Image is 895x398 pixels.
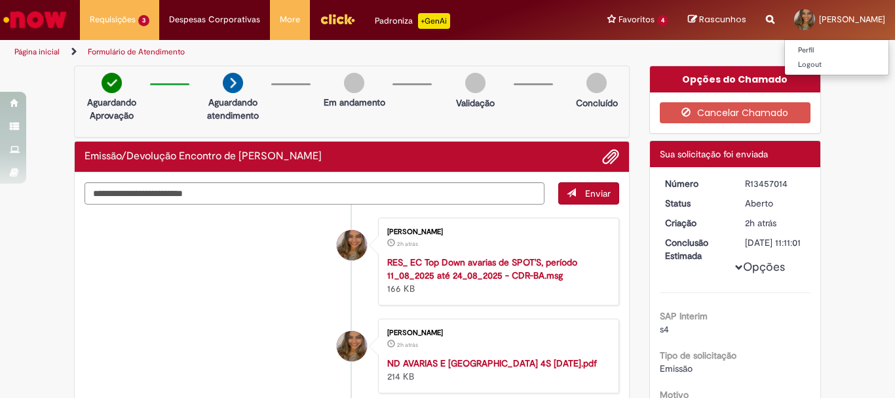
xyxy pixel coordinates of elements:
button: Enviar [558,182,619,205]
a: ND AVARIAS E [GEOGRAPHIC_DATA] 4S [DATE].pdf [387,357,597,369]
div: R13457014 [745,177,806,190]
ul: Trilhas de página [10,40,587,64]
p: Aguardando atendimento [201,96,265,122]
img: img-circle-grey.png [344,73,364,93]
span: 2h atrás [397,240,418,248]
span: Despesas Corporativas [169,13,260,26]
img: img-circle-grey.png [465,73,486,93]
time: 28/08/2025 11:10:57 [745,217,776,229]
time: 28/08/2025 11:10:23 [397,341,418,349]
a: Página inicial [14,47,60,57]
p: +GenAi [418,13,450,29]
span: 2h atrás [745,217,776,229]
time: 28/08/2025 11:10:31 [397,240,418,248]
div: Opções do Chamado [650,66,821,92]
p: Em andamento [324,96,385,109]
div: [DATE] 11:11:01 [745,236,806,249]
p: Aguardando Aprovação [80,96,143,122]
img: ServiceNow [1,7,69,33]
div: Aberto [745,197,806,210]
div: Padroniza [375,13,450,29]
img: click_logo_yellow_360x200.png [320,9,355,29]
div: Larissa Martins De Oliveira [337,331,367,361]
span: Emissão [660,363,693,374]
span: More [280,13,300,26]
img: arrow-next.png [223,73,243,93]
span: s4 [660,323,669,335]
a: Perfil [785,43,888,58]
div: 28/08/2025 11:10:57 [745,216,806,229]
dt: Número [655,177,736,190]
textarea: Digite sua mensagem aqui... [85,182,544,205]
dt: Conclusão Estimada [655,236,736,262]
div: Larissa Martins De Oliveira [337,230,367,260]
span: Sua solicitação foi enviada [660,148,768,160]
div: 214 KB [387,357,605,383]
a: Logout [785,58,888,72]
dt: Status [655,197,736,210]
button: Cancelar Chamado [660,102,811,123]
dt: Criação [655,216,736,229]
h2: Emissão/Devolução Encontro de Contas Fornecedor Histórico de tíquete [85,151,322,163]
span: 3 [138,15,149,26]
b: Tipo de solicitação [660,349,736,361]
div: [PERSON_NAME] [387,228,605,236]
b: SAP Interim [660,310,708,322]
span: Enviar [585,188,611,199]
img: check-circle-green.png [102,73,122,93]
p: Validação [456,96,495,109]
span: Rascunhos [699,13,746,26]
a: Rascunhos [688,14,746,26]
span: Favoritos [619,13,655,26]
span: [PERSON_NAME] [819,14,885,25]
span: 2h atrás [397,341,418,349]
a: RES_ EC Top Down avarias de SPOT'S, período 11_08_2025 até 24_08_2025 - CDR-BA.msg [387,256,577,281]
button: Adicionar anexos [602,148,619,165]
p: Concluído [576,96,618,109]
a: Formulário de Atendimento [88,47,185,57]
span: Requisições [90,13,136,26]
div: [PERSON_NAME] [387,329,605,337]
span: 4 [657,15,668,26]
div: 166 KB [387,256,605,295]
img: img-circle-grey.png [586,73,607,93]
